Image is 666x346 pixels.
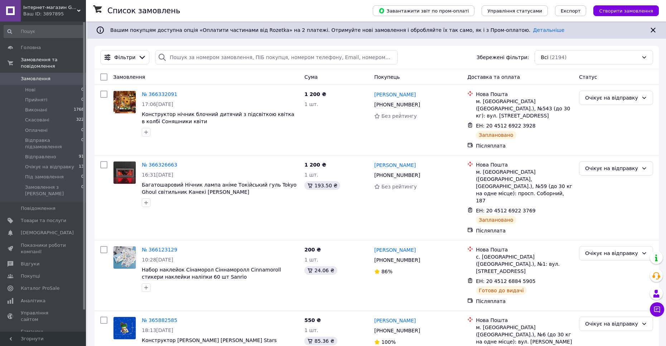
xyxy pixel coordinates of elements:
a: № 366332091 [142,91,177,97]
span: 18:13[DATE] [142,327,173,333]
div: Післяплата [476,298,573,305]
div: м. [GEOGRAPHIC_DATA] ([GEOGRAPHIC_DATA], [GEOGRAPHIC_DATA].), №59 (до 30 кг на одне місце): просп... [476,168,573,204]
span: ЕН: 20 4512 6884 5905 [476,278,536,284]
div: [PHONE_NUMBER] [373,170,421,180]
span: 1 шт. [304,327,318,333]
span: Замовлення [21,76,50,82]
div: 24.06 ₴ [304,266,337,275]
img: Фото товару [114,162,136,184]
span: Статус [579,74,597,80]
div: Очікує на відправку [585,164,638,172]
span: Без рейтингу [381,184,417,189]
a: [PERSON_NAME] [374,91,416,98]
a: Фото товару [113,246,136,269]
div: Нова Пошта [476,161,573,168]
span: Управління статусами [487,8,542,14]
div: 85.36 ₴ [304,337,337,345]
span: Відправлено [25,154,56,160]
div: м. [GEOGRAPHIC_DATA] ([GEOGRAPHIC_DATA].), №543 (до 30 кг): вул. [STREET_ADDRESS] [476,98,573,119]
button: Експорт [555,5,587,16]
div: Післяплата [476,227,573,234]
span: Без рейтингу [381,113,417,119]
img: Фото товару [114,317,136,339]
span: 0 [81,137,84,150]
h1: Список замовлень [107,6,180,15]
span: Каталог ProSale [21,285,59,292]
a: Створити замовлення [586,8,659,13]
div: Нова Пошта [476,246,573,253]
a: [PERSON_NAME] [374,317,416,324]
span: Збережені фільтри: [477,54,529,61]
span: Покупець [374,74,400,80]
div: Очікує на відправку [585,320,638,328]
div: Нова Пошта [476,91,573,98]
span: 1768 [74,107,84,113]
span: Створити замовлення [599,8,653,14]
span: 17:06[DATE] [142,101,173,107]
button: Чат з покупцем [650,302,664,317]
span: 0 [81,127,84,134]
span: 322 [76,117,84,123]
span: 91 [79,154,84,160]
span: 0 [81,87,84,93]
span: Очікує на відправку [25,164,74,170]
a: № 366326663 [142,162,177,168]
button: Управління статусами [482,5,548,16]
a: Набор наклейок Сінаморол Сіннаморолл Cinnamoroll стикери наклейки наліпки 60 шт Sanrio [142,267,281,280]
span: Покупці [21,273,40,279]
span: Товари та послуги [21,217,66,224]
a: Багатошаровий Нічник лампа аніме Токійський гуль Tokyo Ghoul світильник Канекі [PERSON_NAME] [142,182,296,195]
span: Інтернет-магазин GIFTTISHOP [23,4,77,11]
span: Нові [25,87,35,93]
span: Доставка та оплата [467,74,520,80]
span: [DEMOGRAPHIC_DATA] [21,230,74,236]
span: ЕН: 20 4512 6922 3928 [476,123,536,129]
span: 100% [381,339,396,345]
img: Фото товару [114,246,136,269]
span: Замовлення [113,74,145,80]
span: Cума [304,74,318,80]
span: Фільтри [114,54,135,61]
span: Відправка підзамовлення [25,137,81,150]
div: с. [GEOGRAPHIC_DATA] ([GEOGRAPHIC_DATA].), №1: вул. [STREET_ADDRESS] [476,253,573,275]
a: Конструктор [PERSON_NAME] [PERSON_NAME] Stars [142,337,277,343]
span: Прийняті [25,97,47,103]
span: Скасовані [25,117,49,123]
span: 550 ₴ [304,317,321,323]
a: Детальніше [533,27,565,33]
span: Замовлення з [PERSON_NAME] [25,184,81,197]
span: Управління сайтом [21,310,66,323]
span: Гаманець компанії [21,328,66,341]
div: [PHONE_NUMBER] [373,100,421,110]
div: [PHONE_NUMBER] [373,326,421,336]
div: Післяплата [476,142,573,149]
div: Очікує на відправку [585,94,638,102]
a: № 365882585 [142,317,177,323]
img: Фото товару [114,91,136,113]
span: ЕН: 20 4512 6922 3769 [476,208,536,213]
span: Вашим покупцям доступна опція «Оплатити частинами від Rozetka» на 2 платежі. Отримуйте нові замов... [110,27,564,33]
span: Замовлення та повідомлення [21,57,86,69]
div: [PHONE_NUMBER] [373,255,421,265]
span: 0 [81,174,84,180]
button: Завантажити звіт по пром-оплаті [373,5,474,16]
span: Головна [21,44,41,51]
span: 10:28[DATE] [142,257,173,263]
div: 193.50 ₴ [304,181,340,190]
a: Конструктор нічник блочний дитячий з підсвіткою квітка в колбі Соняшники квіти [142,111,294,124]
span: 1 200 ₴ [304,91,326,97]
div: Заплановано [476,216,516,224]
span: Повідомлення [21,205,56,212]
span: 0 [81,184,84,197]
span: Експорт [561,8,581,14]
span: 1 200 ₴ [304,162,326,168]
div: Ваш ID: 3897895 [23,11,86,17]
input: Пошук за номером замовлення, ПІБ покупця, номером телефону, Email, номером накладної [155,50,397,64]
span: 200 ₴ [304,247,321,253]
